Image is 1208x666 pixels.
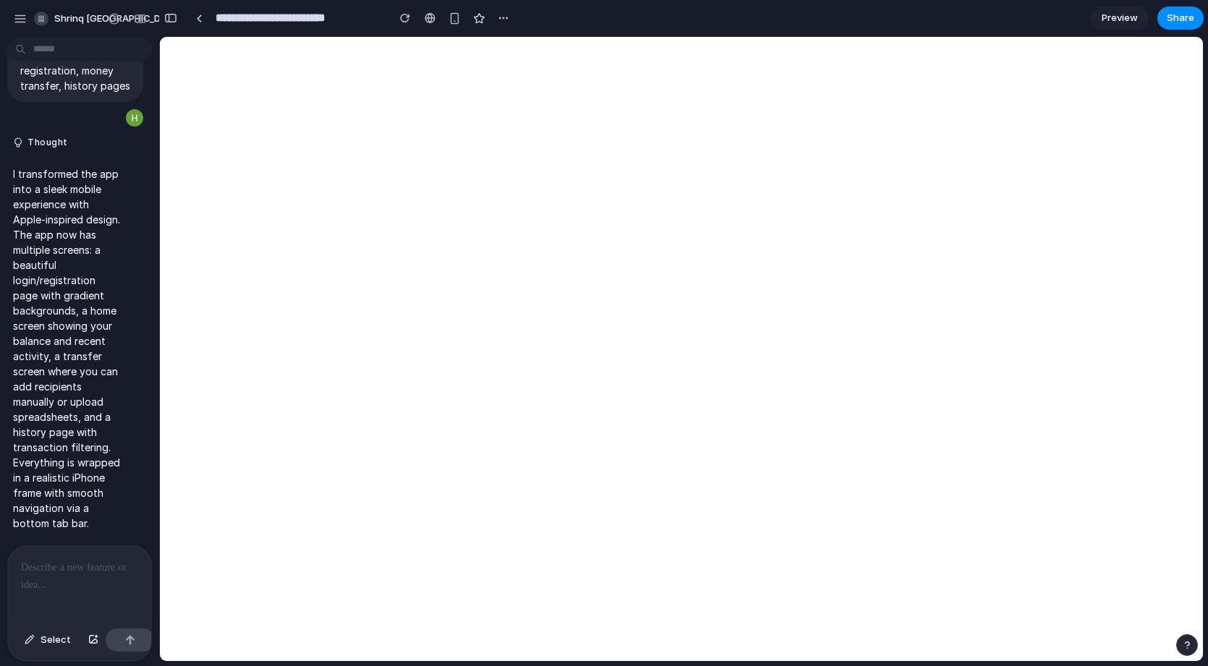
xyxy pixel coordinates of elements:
span: Preview [1102,11,1138,25]
button: Shrinq [GEOGRAPHIC_DATA] [28,7,204,30]
span: Select [41,633,71,647]
button: Select [17,628,78,652]
p: I transformed the app into a sleek mobile experience with Apple-inspired design. The app now has ... [13,166,122,531]
a: Preview [1091,7,1149,30]
span: Share [1167,11,1194,25]
span: Shrinq [GEOGRAPHIC_DATA] [54,12,182,26]
button: Share [1157,7,1204,30]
